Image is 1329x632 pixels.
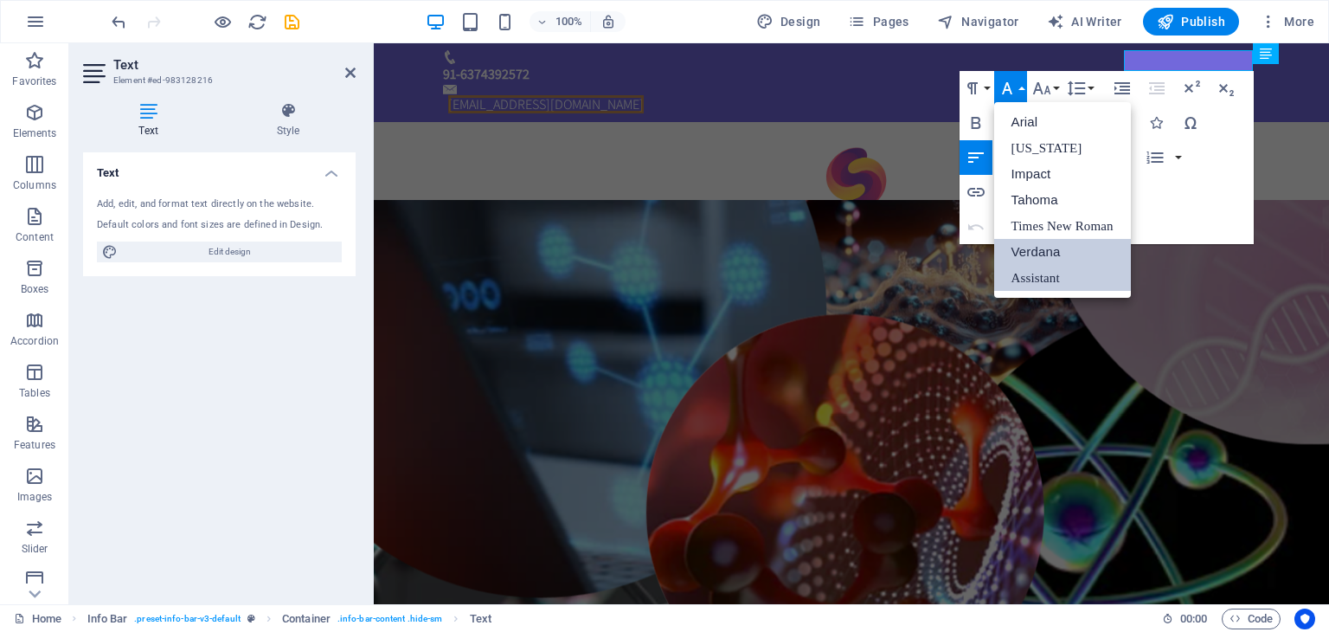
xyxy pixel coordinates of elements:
[1172,140,1185,175] button: Ordered List
[282,609,331,629] span: Click to select. Double-click to edit
[1047,13,1122,30] span: AI Writer
[1175,71,1208,106] button: Superscript
[1294,609,1315,629] button: Usercentrics
[113,57,356,73] h2: Text
[994,187,1131,213] a: Tahoma
[1180,609,1207,629] span: 00 00
[247,11,267,32] button: reload
[19,386,50,400] p: Tables
[1106,71,1139,106] button: Increase Indent
[1253,8,1321,35] button: More
[12,74,56,88] p: Favorites
[1157,13,1225,30] span: Publish
[994,71,1027,106] button: Font Family
[1229,609,1273,629] span: Code
[97,218,342,233] div: Default colors and font sizes are defined in Design.
[87,609,128,629] span: Click to select. Double-click to edit
[281,11,302,32] button: save
[960,175,992,210] button: Insert Link
[16,230,54,244] p: Content
[1260,13,1314,30] span: More
[994,239,1131,265] a: Verdana
[13,178,56,192] p: Columns
[1174,106,1207,140] button: Special Characters
[83,152,356,184] h4: Text
[1029,71,1062,106] button: Font Size
[21,282,49,296] p: Boxes
[87,609,491,629] nav: breadcrumb
[14,438,55,452] p: Features
[937,13,1019,30] span: Navigator
[97,242,342,262] button: Edit design
[1140,106,1172,140] button: Icons
[960,140,992,175] button: Align Left
[113,73,321,88] h3: Element #ed-983128216
[930,8,1026,35] button: Navigator
[74,52,270,70] a: [EMAIL_ADDRESS][DOMAIN_NAME]
[756,13,821,30] span: Design
[994,265,1131,291] a: Assistant
[212,11,233,32] button: Click here to leave preview mode and continue editing
[221,102,356,139] h4: Style
[14,609,61,629] a: Click to cancel selection. Double-click to open Pages
[1063,71,1096,106] button: Line Height
[337,609,442,629] span: . info-bar-content .hide-sm
[97,197,342,212] div: Add, edit, and format text directly on the website.
[600,14,616,29] i: On resize automatically adjust zoom level to fit chosen device.
[1143,8,1239,35] button: Publish
[994,213,1131,239] a: Times New Roman
[994,109,1131,135] a: Arial
[994,102,1131,298] div: Font Family
[13,126,57,140] p: Elements
[108,11,129,32] button: undo
[470,609,491,629] span: Click to select. Double-click to edit
[749,8,828,35] div: Design (Ctrl+Alt+Y)
[22,542,48,556] p: Slider
[69,22,156,40] span: 91-6374392572
[841,8,915,35] button: Pages
[282,12,302,32] i: Save (Ctrl+S)
[848,13,908,30] span: Pages
[1139,140,1172,175] button: Ordered List
[1222,609,1281,629] button: Code
[994,161,1131,187] a: Impact
[994,135,1131,161] a: Georgia
[1192,612,1195,625] span: :
[83,102,221,139] h4: Text
[1210,71,1242,106] button: Subscript
[960,106,992,140] button: Bold (Ctrl+B)
[960,210,992,244] button: Undo (Ctrl+Z)
[109,12,129,32] i: Undo: Change shadow (Ctrl+Z)
[247,614,255,623] i: This element is a customizable preset
[123,242,337,262] span: Edit design
[555,11,583,32] h6: 100%
[17,490,53,504] p: Images
[530,11,591,32] button: 100%
[10,334,59,348] p: Accordion
[960,71,992,106] button: Paragraph Format
[134,609,241,629] span: . preset-info-bar-v3-default
[1040,8,1129,35] button: AI Writer
[1162,609,1208,629] h6: Session time
[749,8,828,35] button: Design
[1140,71,1173,106] button: Decrease Indent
